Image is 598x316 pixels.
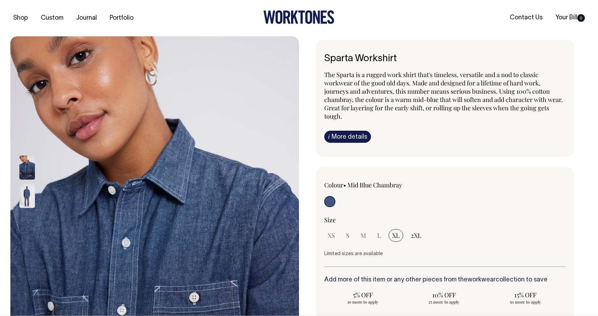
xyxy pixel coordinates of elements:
input: M [357,229,370,242]
a: Contact Us [507,12,545,24]
img: mid-blue-chambray [19,184,35,208]
a: Journal [73,12,100,24]
span: L [377,231,381,240]
span: 10 more to apply [328,299,398,305]
span: 10% OFF [409,291,479,299]
img: mid-blue-chambray [19,155,35,179]
span: S [346,231,350,240]
span: M [361,231,366,240]
a: workwear [468,277,496,283]
input: 10% OFF 25 more to apply [406,289,483,307]
span: 15% OFF [490,291,560,299]
a: Custom [38,12,66,24]
span: 0 [577,14,585,22]
input: S [343,229,353,242]
span: The Sparta is a rugged work shirt that's timeless, versatile and a nod to classic workwear of the... [324,71,563,120]
span: 50 more to apply [490,299,560,305]
span: 25 more to apply [409,299,479,305]
h1: Sparta Workshirt [324,54,566,64]
input: 2XL [407,229,425,242]
h6: Add more of this item or any other pieces from the collection to save [324,277,566,284]
a: iMore details [324,131,371,143]
a: Portfolio [107,12,136,24]
a: Shop [10,12,31,24]
span: 2XL [411,231,422,240]
span: i [328,133,330,140]
span: XL [392,231,400,240]
input: 5% OFF 10 more to apply [324,289,401,307]
div: Size [324,216,566,224]
input: XS [324,229,338,242]
span: • [343,181,346,189]
span: 5% OFF [328,291,398,299]
input: XL [389,229,403,242]
input: L [374,229,384,242]
input: 15% OFF 50 more to apply [487,289,564,307]
a: Your Bill0 [553,12,588,24]
div: Colour [324,181,421,189]
span: XS [328,231,335,240]
label: Mid Blue Chambray [347,181,402,189]
span: Limited sizes are available [324,252,383,256]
